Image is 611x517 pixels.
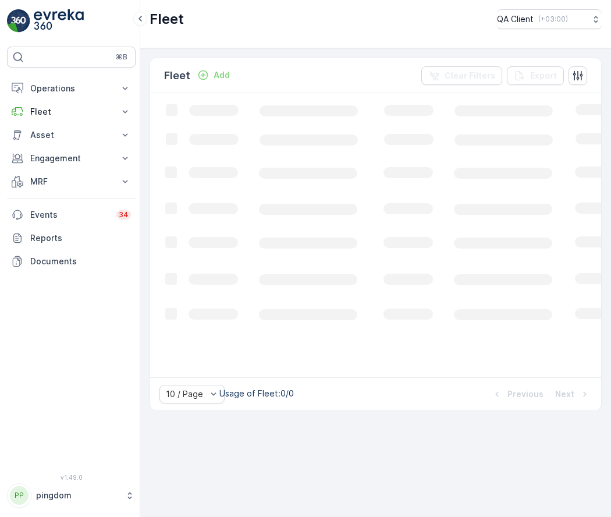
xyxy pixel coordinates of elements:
[7,203,136,226] a: Events34
[555,388,574,400] p: Next
[30,153,112,164] p: Engagement
[490,387,545,401] button: Previous
[507,388,543,400] p: Previous
[34,9,84,33] img: logo_light-DOdMpM7g.png
[7,100,136,123] button: Fleet
[30,129,112,141] p: Asset
[554,387,592,401] button: Next
[530,70,557,82] p: Export
[30,232,131,244] p: Reports
[507,66,564,85] button: Export
[119,210,129,219] p: 34
[7,77,136,100] button: Operations
[7,9,30,33] img: logo
[193,68,235,82] button: Add
[7,147,136,170] button: Engagement
[214,69,230,81] p: Add
[7,474,136,481] span: v 1.49.0
[421,66,502,85] button: Clear Filters
[7,250,136,273] a: Documents
[497,9,602,29] button: QA Client(+03:00)
[30,106,112,118] p: Fleet
[10,486,29,505] div: PP
[219,388,294,399] p: Usage of Fleet : 0/0
[164,68,190,84] p: Fleet
[150,10,184,29] p: Fleet
[7,123,136,147] button: Asset
[30,256,131,267] p: Documents
[538,15,568,24] p: ( +03:00 )
[30,209,109,221] p: Events
[30,83,112,94] p: Operations
[116,52,127,62] p: ⌘B
[36,490,119,501] p: pingdom
[30,176,112,187] p: MRF
[7,226,136,250] a: Reports
[7,170,136,193] button: MRF
[445,70,495,82] p: Clear Filters
[7,483,136,508] button: PPpingdom
[497,13,534,25] p: QA Client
